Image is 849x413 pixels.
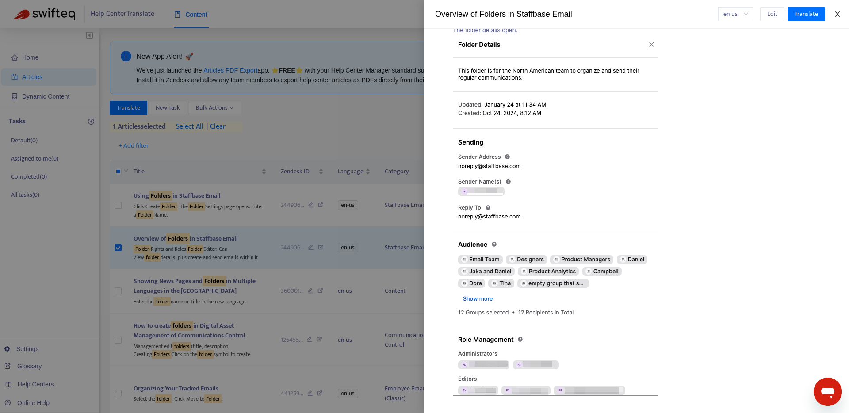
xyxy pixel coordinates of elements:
button: Translate [788,7,825,21]
img: Folder Details_EN.png [453,35,658,396]
span: Translate [795,9,818,19]
span: close [834,11,841,18]
button: Close [831,10,844,19]
div: Overview of Folders in Staffbase Email [435,8,718,20]
span: Edit [767,9,777,19]
iframe: Schaltfläche zum Öffnen des Messaging-Fensters [814,378,842,406]
button: Edit [760,7,784,21]
span: en-us [723,8,748,21]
